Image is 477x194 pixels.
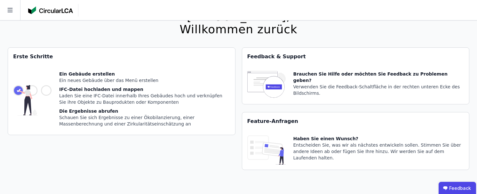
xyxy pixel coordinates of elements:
[242,48,469,66] div: Feedback & Support
[59,114,230,127] div: Schauen Sie sich Ergebnisse zu einer Ökobilanzierung, einer Massenberechnung und einer Zirkularit...
[293,135,464,142] div: Haben Sie einen Wunsch?
[242,112,469,130] div: Feature-Anfragen
[293,71,464,84] div: Brauchen Sie Hilfe oder möchten Sie Feedback zu Problemen geben?
[247,71,286,99] img: feedback-icon-HCTs5lye.svg
[293,84,464,96] div: Verwenden Sie die Feedback-Schaltfläche in der rechten unteren Ecke des Bildschirms.
[247,135,286,165] img: feature_request_tile-UiXE1qGU.svg
[28,6,73,14] img: Concular
[59,86,230,93] div: IFC-Datei hochladen und mappen
[293,142,464,161] div: Entscheiden Sie, was wir als nächstes entwickeln sollen. Stimmen Sie über andere Ideen ab oder fü...
[179,23,297,36] div: Willkommen zurück
[8,48,235,66] div: Erste Schritte
[59,71,230,77] div: Ein Gebäude erstellen
[59,93,230,105] div: Laden Sie eine IFC-Datei innerhalb Ihres Gebäudes hoch und verknüpfen Sie ihre Objekte zu Bauprod...
[59,77,230,84] div: Ein neues Gebäude über das Menü erstellen
[13,71,52,130] img: getting_started_tile-DrF_GRSv.svg
[59,108,230,114] div: Die Ergebnisse abrufen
